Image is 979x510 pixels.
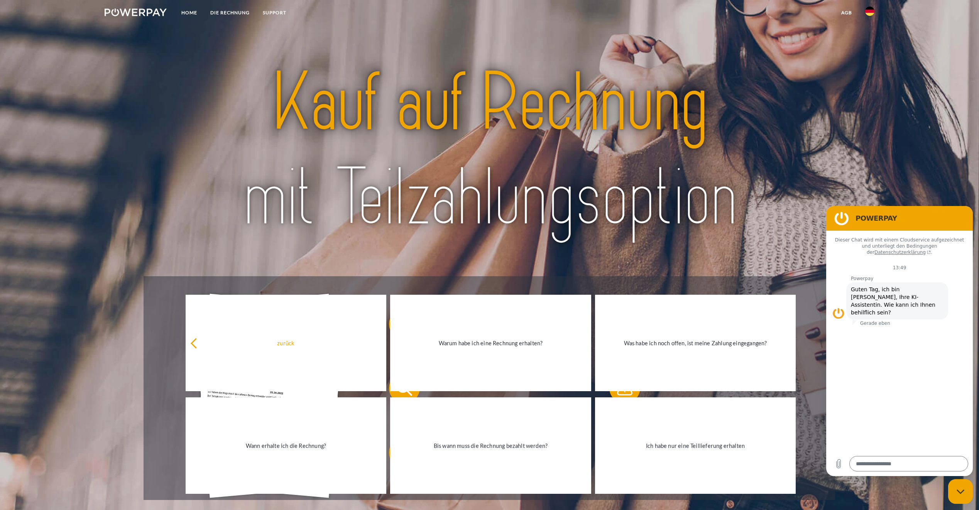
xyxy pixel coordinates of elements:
[395,338,587,348] div: Warum habe ich eine Rechnung erhalten?
[948,479,973,504] iframe: Schaltfläche zum Öffnen des Messaging-Fensters; Konversation läuft
[184,51,795,250] img: title-powerpay_de.svg
[105,8,167,16] img: logo-powerpay-white.svg
[175,6,204,20] a: Home
[204,6,256,20] a: DIE RECHNUNG
[595,295,796,391] a: Was habe ich noch offen, ist meine Zahlung eingegangen?
[395,441,587,451] div: Bis wann muss die Rechnung bezahlt werden?
[865,7,874,16] img: de
[256,6,293,20] a: SUPPORT
[600,441,791,451] div: Ich habe nur eine Teillieferung erhalten
[190,338,382,348] div: zurück
[190,441,382,451] div: Wann erhalte ich die Rechnung?
[835,6,859,20] a: agb
[600,338,791,348] div: Was habe ich noch offen, ist meine Zahlung eingegangen?
[826,206,973,476] iframe: Messaging-Fenster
